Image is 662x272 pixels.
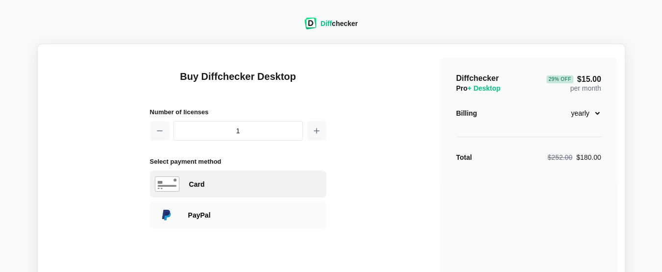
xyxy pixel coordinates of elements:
[547,152,601,162] div: $180.00
[467,84,500,92] span: + Desktop
[188,210,321,220] div: Paying with PayPal
[456,84,501,92] span: Pro
[304,18,317,29] img: Diffchecker logo
[320,19,358,28] div: checker
[546,75,601,83] span: $15.00
[547,153,572,161] span: $252.00
[150,156,326,167] h2: Select payment method
[150,171,326,198] div: Paying with Card
[456,74,499,82] span: Diffchecker
[456,108,477,118] div: Billing
[320,20,332,27] span: Diff
[304,23,358,31] a: Diffchecker logoDiffchecker
[546,74,601,93] div: per month
[546,75,573,83] div: 29 % Off
[189,179,321,189] div: Paying with Card
[173,121,303,141] input: 1
[150,70,326,95] h1: Buy Diffchecker Desktop
[150,107,326,117] h2: Number of licenses
[456,153,472,161] strong: Total
[150,201,326,228] div: Paying with PayPal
